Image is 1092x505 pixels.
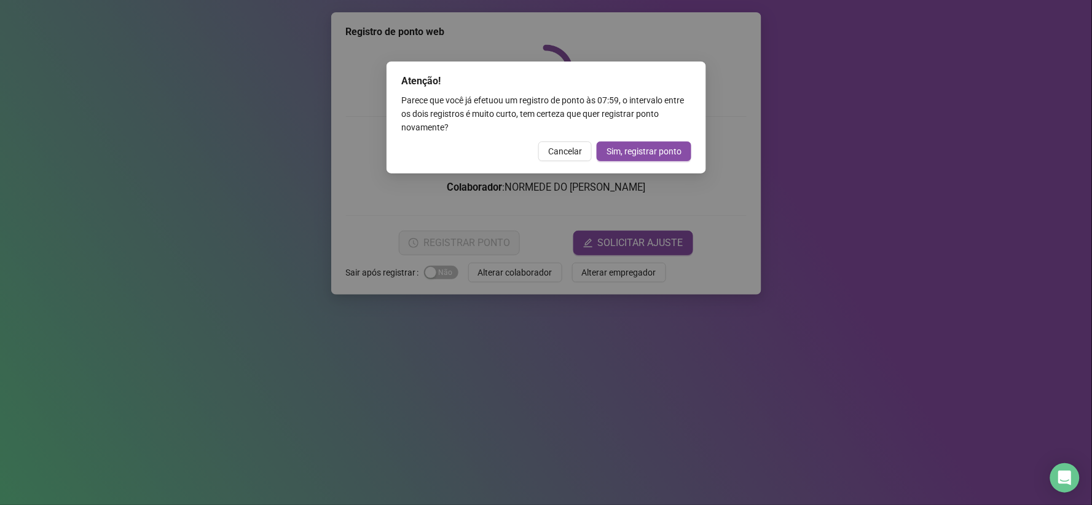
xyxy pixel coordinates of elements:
[548,145,582,158] span: Cancelar
[401,74,691,89] div: Atenção!
[597,141,691,161] button: Sim, registrar ponto
[538,141,592,161] button: Cancelar
[1050,463,1080,493] div: Open Intercom Messenger
[607,145,682,158] span: Sim, registrar ponto
[401,93,691,134] div: Parece que você já efetuou um registro de ponto às 07:59 , o intervalo entre os dois registros é ...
